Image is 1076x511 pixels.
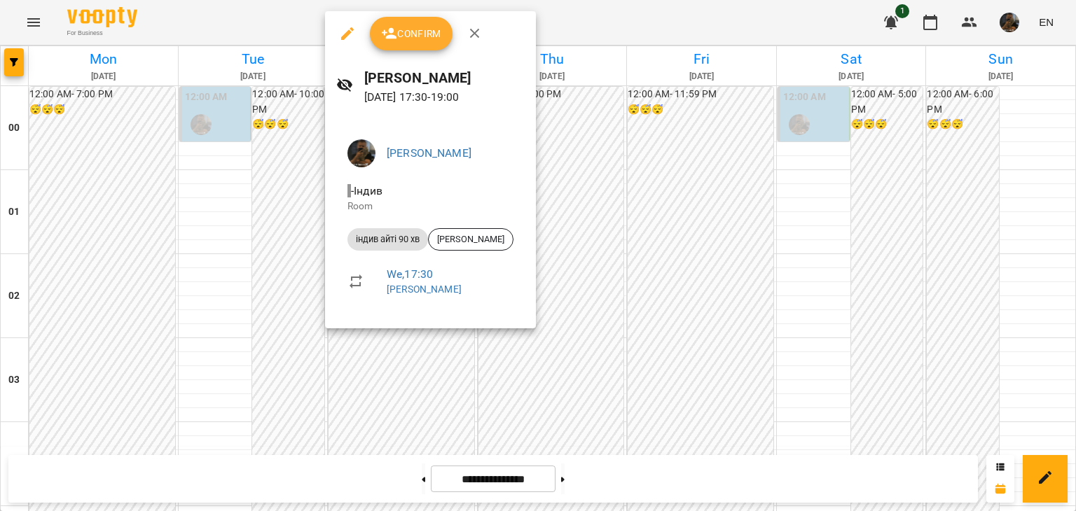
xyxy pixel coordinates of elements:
[347,139,375,167] img: 38836d50468c905d322a6b1b27ef4d16.jpg
[347,184,385,197] span: - Індив
[429,233,513,246] span: [PERSON_NAME]
[370,17,453,50] button: Confirm
[428,228,513,251] div: [PERSON_NAME]
[347,233,428,246] span: індив айті 90 хв
[364,89,525,106] p: [DATE] 17:30 - 19:00
[387,283,462,295] a: [PERSON_NAME]
[387,267,433,281] a: We , 17:30
[347,199,513,213] p: Room
[387,146,471,160] a: [PERSON_NAME]
[364,67,525,89] h6: [PERSON_NAME]
[381,25,441,42] span: Confirm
